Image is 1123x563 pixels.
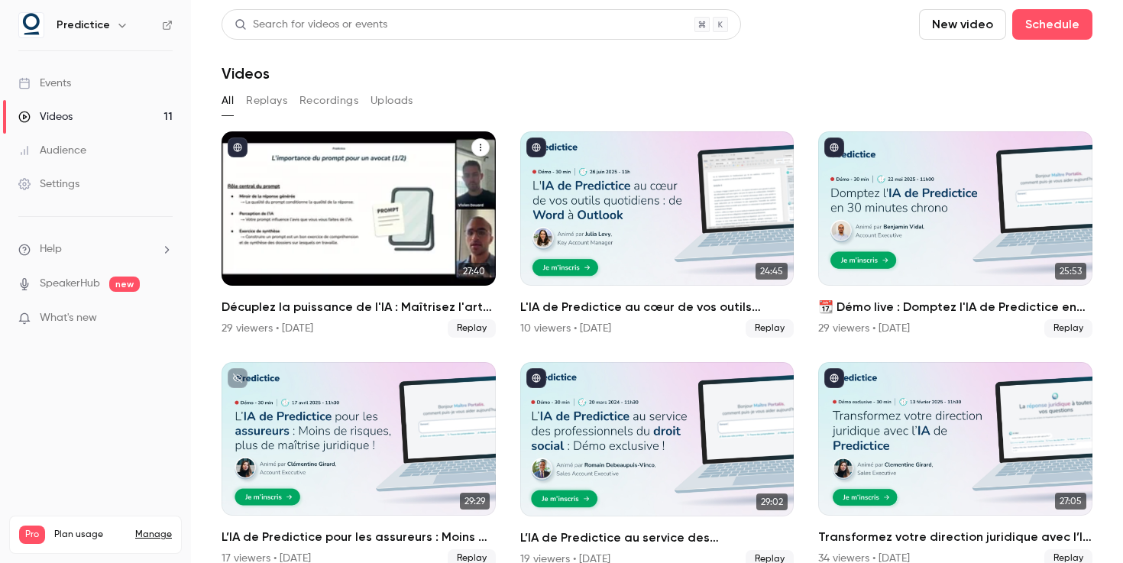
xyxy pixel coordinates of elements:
a: 25:53📆 Démo live : Domptez l'IA de Predictice en 30 minutes chrono ⏱️29 viewers • [DATE]Replay [818,131,1092,338]
button: Uploads [371,89,413,113]
iframe: Noticeable Trigger [154,312,173,325]
div: Audience [18,143,86,158]
span: Pro [19,526,45,544]
a: SpeakerHub [40,276,100,292]
h2: L’IA de Predictice au service des professionnels du droit social : Démo exclusive ! [520,529,795,547]
section: Videos [222,9,1092,554]
h1: Videos [222,64,270,83]
h2: 📆 Démo live : Domptez l'IA de Predictice en 30 minutes chrono ⏱️ [818,298,1092,316]
li: 📆 Démo live : Domptez l'IA de Predictice en 30 minutes chrono ⏱️ [818,131,1092,338]
span: Plan usage [54,529,126,541]
h2: L'IA de Predictice au cœur de vos outils quotidiens : de Word à Outlook [520,298,795,316]
div: Events [18,76,71,91]
span: 29:02 [756,493,788,510]
h2: Décuplez la puissance de l'IA : Maîtrisez l'art du prompt avec Predictice [222,298,496,316]
button: published [824,138,844,157]
span: 29:29 [460,493,490,510]
span: 27:40 [458,263,490,280]
span: 24:45 [756,263,788,280]
button: All [222,89,234,113]
span: new [109,277,140,292]
h6: Predictice [57,18,110,33]
div: Settings [18,176,79,192]
a: 27:40Décuplez la puissance de l'IA : Maîtrisez l'art du prompt avec Predictice29 viewers • [DATE]... [222,131,496,338]
div: 29 viewers • [DATE] [222,321,313,336]
span: Replay [1044,319,1092,338]
span: Replay [448,319,496,338]
div: 10 viewers • [DATE] [520,321,611,336]
button: published [526,368,546,388]
button: Recordings [299,89,358,113]
button: Schedule [1012,9,1092,40]
a: Manage [135,529,172,541]
button: published [526,138,546,157]
h2: Transformez votre direction juridique avec l’IA de Predictice : Démo exclusive ! [818,528,1092,546]
li: Décuplez la puissance de l'IA : Maîtrisez l'art du prompt avec Predictice [222,131,496,338]
button: unpublished [228,368,248,388]
button: New video [919,9,1006,40]
button: published [824,368,844,388]
img: Predictice [19,13,44,37]
h2: L’IA de Predictice pour les assureurs : Moins de risques, plus de maîtrise juridique ! [222,528,496,546]
li: L'IA de Predictice au cœur de vos outils quotidiens : de Word à Outlook [520,131,795,338]
span: 27:05 [1055,493,1086,510]
span: 25:53 [1055,263,1086,280]
a: 24:45L'IA de Predictice au cœur de vos outils quotidiens : de Word à Outlook10 viewers • [DATE]Re... [520,131,795,338]
span: Replay [746,319,794,338]
div: 29 viewers • [DATE] [818,321,910,336]
span: What's new [40,310,97,326]
button: published [228,138,248,157]
div: Videos [18,109,73,125]
div: Search for videos or events [235,17,387,33]
span: Help [40,241,62,257]
li: help-dropdown-opener [18,241,173,257]
button: Replays [246,89,287,113]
